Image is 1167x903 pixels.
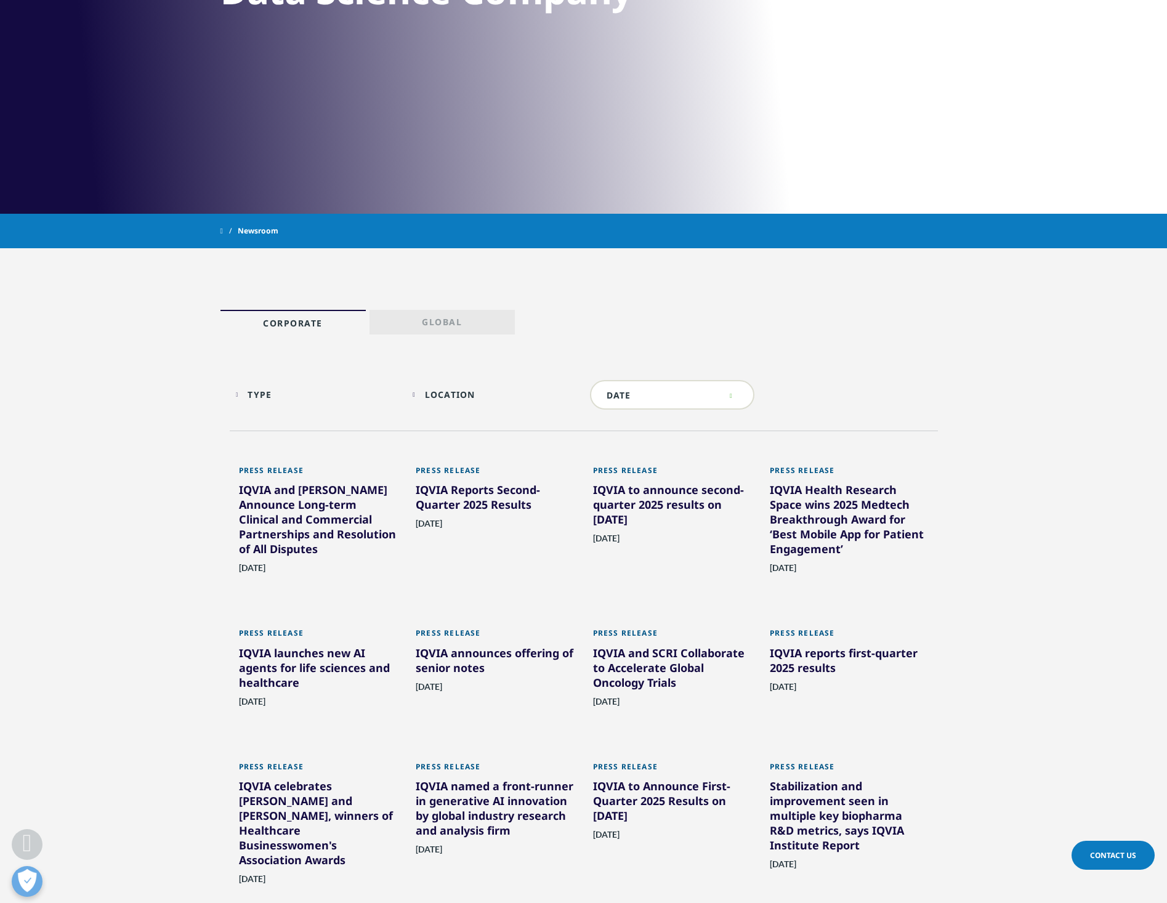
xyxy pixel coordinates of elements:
[770,779,929,857] div: Stabilization and improvement seen in multiple key biopharma R&D metrics, says IQVIA Institute Re...
[770,681,796,699] span: [DATE]
[593,466,752,482] div: Press Release
[770,859,796,877] span: [DATE]
[416,844,442,862] span: [DATE]
[416,482,575,517] div: IQVIA Reports Second-Quarter 2025 Results
[416,779,575,843] div: IQVIA named a front-runner in generative AI innovation by global industry research and analysis firm
[416,518,442,536] span: [DATE]
[1072,841,1155,870] a: Contact Us
[593,628,752,645] div: Press Release
[239,482,398,561] div: IQVIA and [PERSON_NAME] Announce Long-term Clinical and Commercial Partnerships and Resolution of...
[416,762,575,779] div: Press Release
[593,829,620,847] span: [DATE]
[238,220,278,242] span: Newsroom
[239,646,398,695] div: IQVIA launches new AI agents for life sciences and healthcare
[239,779,398,872] div: IQVIA celebrates [PERSON_NAME] and [PERSON_NAME], winners of Healthcare Businesswomen's Associati...
[416,681,442,699] span: [DATE]
[239,873,265,891] span: [DATE]
[239,562,265,580] span: [DATE]
[239,466,398,482] div: Press Release
[416,466,575,482] div: Press Release
[770,482,929,561] div: IQVIA Health Research Space wins 2025 Medtech Breakthrough Award for ‘Best Mobile App for Patient...
[593,696,620,714] span: [DATE]
[422,316,462,333] p: Global
[220,310,366,334] a: Corporate
[593,533,620,551] span: [DATE]
[593,779,752,828] div: IQVIA to Announce First-Quarter 2025 Results on [DATE]
[590,380,755,410] input: DATE
[770,762,929,779] div: Press Release
[416,628,575,645] div: Press Release
[593,762,752,779] div: Press Release
[239,628,398,645] div: Press Release
[593,646,752,695] div: IQVIA and SCRI Collaborate to Accelerate Global Oncology Trials
[239,696,265,714] span: [DATE]
[425,389,475,400] div: Location facet.
[248,389,272,400] div: Type facet.
[239,762,398,779] div: Press Release
[369,310,515,334] a: Global
[1090,850,1136,860] span: Contact Us
[770,466,929,482] div: Press Release
[263,317,323,334] p: Corporate
[593,482,752,532] div: IQVIA to announce second-quarter 2025 results on [DATE]
[416,646,575,680] div: IQVIA announces offering of senior notes
[12,866,42,897] button: Open Preferences
[770,646,929,680] div: IQVIA reports first-quarter 2025 results
[770,562,796,580] span: [DATE]
[770,628,929,645] div: Press Release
